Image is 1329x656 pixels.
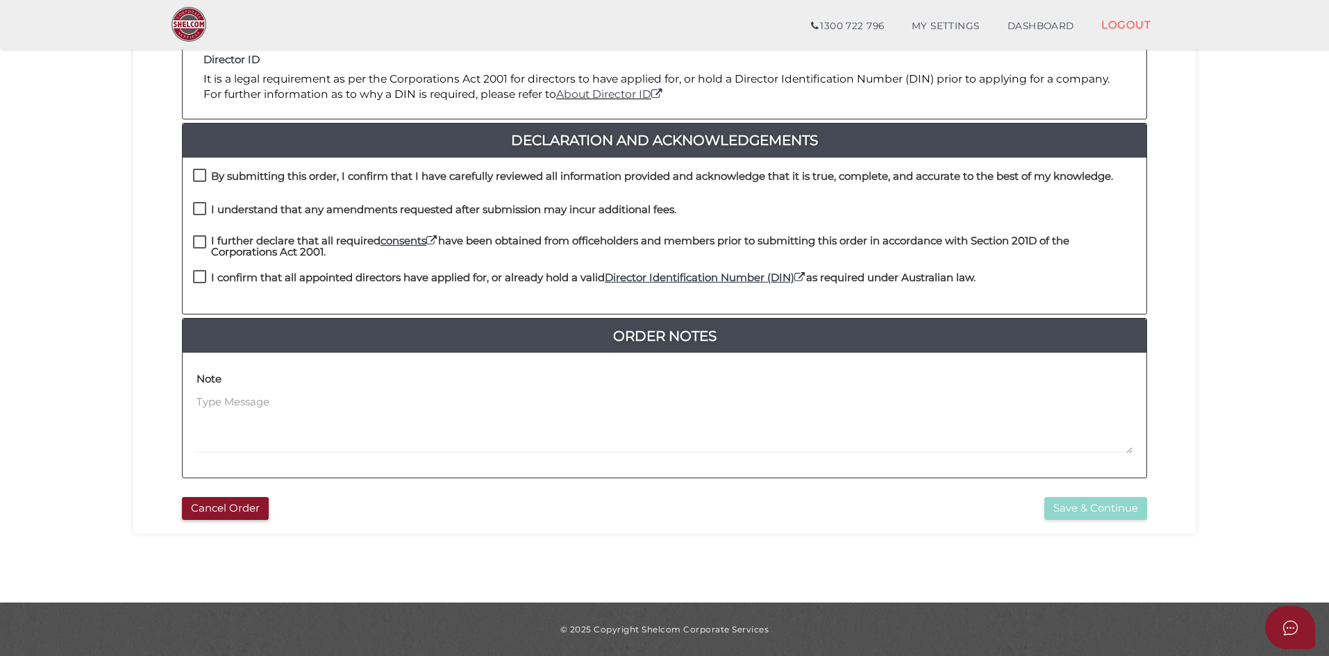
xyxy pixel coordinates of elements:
[797,12,898,40] a: 1300 722 796
[183,129,1146,151] a: Declaration And Acknowledgements
[182,497,269,520] button: Cancel Order
[197,373,221,385] h4: Note
[211,204,676,216] h4: I understand that any amendments requested after submission may incur additional fees.
[556,87,664,101] a: About Director ID
[211,272,976,284] h4: I confirm that all appointed directors have applied for, or already hold a valid as required unde...
[144,623,1185,635] div: © 2025 Copyright Shelcom Corporate Services
[203,72,1126,103] p: It is a legal requirement as per the Corporations Act 2001 for directors to have applied for, or ...
[898,12,994,40] a: MY SETTINGS
[381,234,438,247] a: consents
[211,235,1136,258] h4: I further declare that all required have been obtained from officeholders and members prior to su...
[1087,10,1164,39] a: LOGOUT
[1265,606,1315,649] button: Open asap
[211,171,1113,183] h4: By submitting this order, I confirm that I have carefully reviewed all information provided and a...
[994,12,1088,40] a: DASHBOARD
[183,325,1146,347] a: Order Notes
[1044,497,1147,520] button: Save & Continue
[203,54,1126,66] h4: Director ID
[605,271,806,284] a: Director Identification Number (DIN)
